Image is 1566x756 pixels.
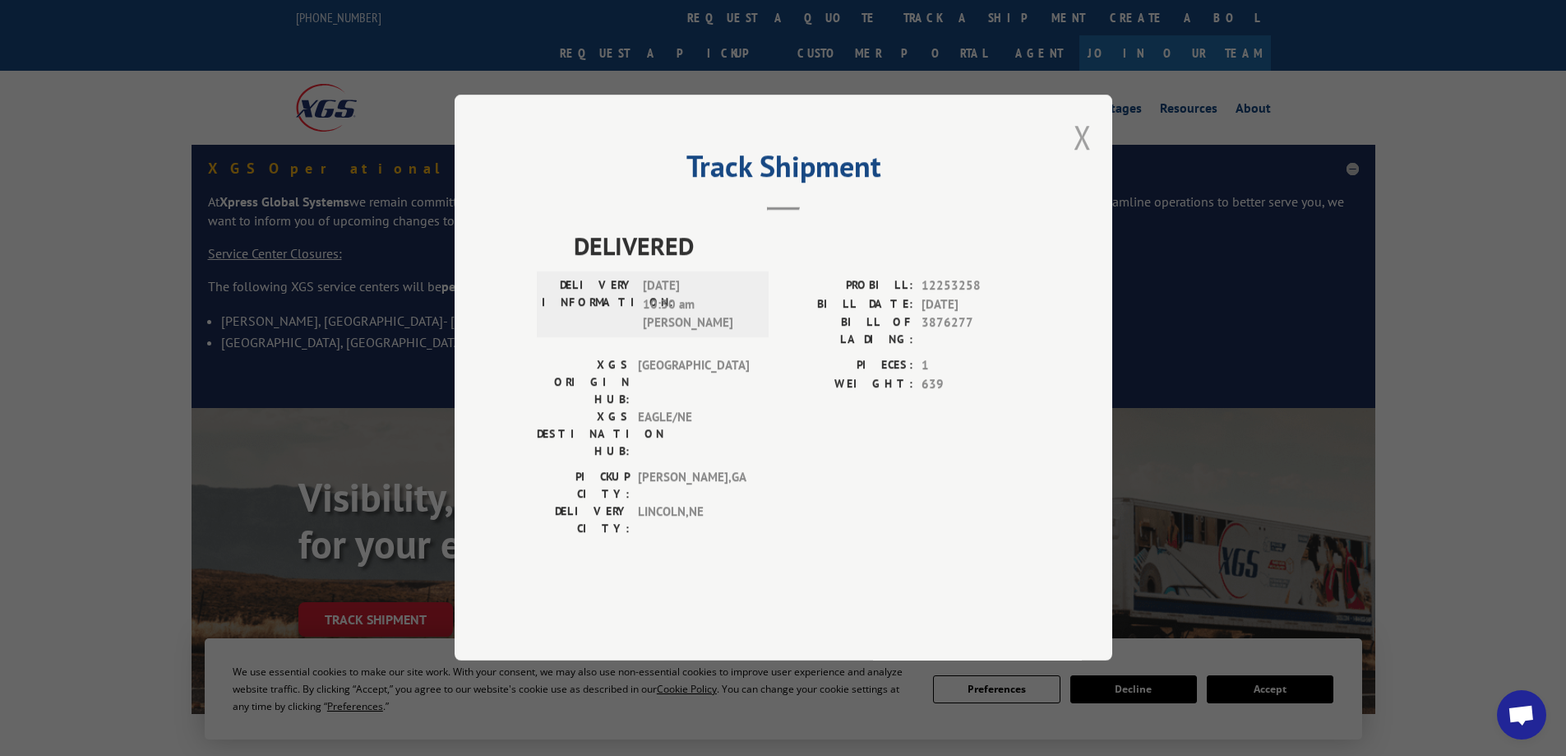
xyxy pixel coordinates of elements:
[922,314,1030,349] span: 3876277
[922,375,1030,394] span: 639
[1074,115,1092,159] button: Close modal
[638,503,749,538] span: LINCOLN , NE
[638,409,749,461] span: EAGLE/NE
[537,503,630,538] label: DELIVERY CITY:
[783,314,913,349] label: BILL OF LADING:
[537,357,630,409] label: XGS ORIGIN HUB:
[643,277,754,333] span: [DATE] 10:30 am [PERSON_NAME]
[537,155,1030,186] h2: Track Shipment
[1497,690,1546,740] a: Open chat
[542,277,635,333] label: DELIVERY INFORMATION:
[783,357,913,376] label: PIECES:
[922,277,1030,296] span: 12253258
[574,228,1030,265] span: DELIVERED
[537,409,630,461] label: XGS DESTINATION HUB:
[537,469,630,503] label: PICKUP CITY:
[783,295,913,314] label: BILL DATE:
[638,357,749,409] span: [GEOGRAPHIC_DATA]
[638,469,749,503] span: [PERSON_NAME] , GA
[783,375,913,394] label: WEIGHT:
[922,357,1030,376] span: 1
[783,277,913,296] label: PROBILL:
[922,295,1030,314] span: [DATE]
